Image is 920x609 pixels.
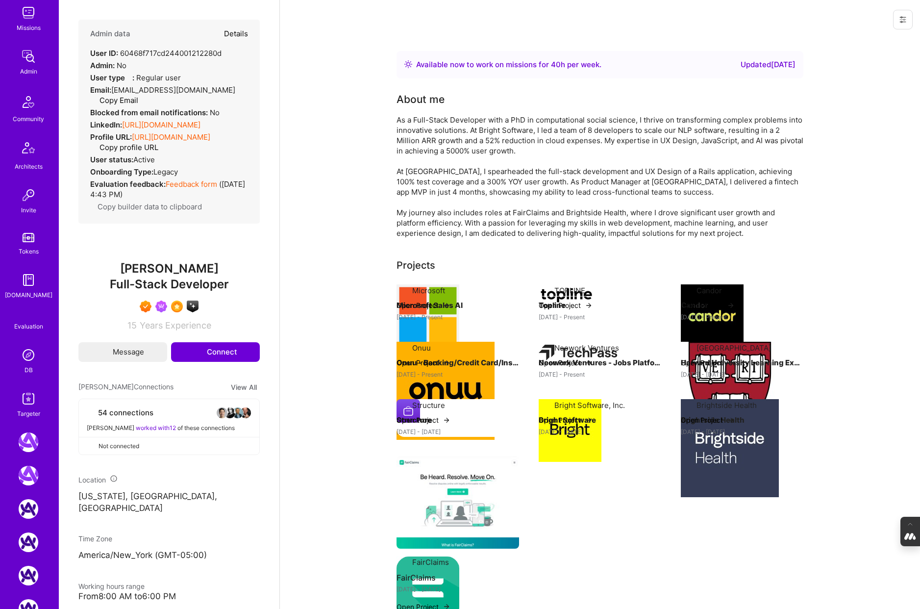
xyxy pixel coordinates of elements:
[681,342,779,440] img: Company logo
[87,409,94,416] i: icon Collaborator
[19,432,38,452] img: A.Team: Leading A.Team's Marketing & DemandGen
[13,114,44,124] div: Community
[166,179,217,189] a: Feedback form
[92,142,158,152] button: Copy profile URL
[90,60,126,71] div: No
[90,29,130,38] h4: Admin data
[539,312,661,322] div: [DATE] - Present
[78,550,260,561] p: America/New_York (GMT-05:00 )
[15,161,43,172] div: Architects
[19,47,38,66] img: admin teamwork
[90,155,133,164] strong: User status:
[397,369,519,380] div: [DATE] - Present
[140,301,151,312] img: Exceptional A.Teamer
[90,61,115,70] strong: Admin:
[397,342,495,440] img: Company logo
[696,285,722,296] div: Candor
[727,416,735,424] img: arrow-right
[412,557,449,567] div: FairClaims
[19,246,39,256] div: Tokens
[17,408,40,419] div: Targeter
[78,381,174,393] span: [PERSON_NAME] Connections
[539,299,661,312] h4: Topline
[727,302,735,309] img: arrow-right
[412,400,445,410] div: Structure
[696,400,757,410] div: Brightside Health
[224,407,236,419] img: avatar
[90,167,153,177] strong: Onboarding Type:
[21,205,36,215] div: Invite
[90,107,220,118] div: No
[397,584,519,594] div: [DATE] - [DATE]
[681,300,735,310] button: Open Project
[228,381,260,393] button: View All
[224,20,248,48] button: Details
[727,359,735,367] img: arrow-right
[19,466,38,485] img: A.Team: GenAI Practice Framework
[19,499,38,519] img: A.Team: AI Solutions
[5,290,52,300] div: [DOMAIN_NAME]
[14,321,43,331] div: Evaluation
[19,270,38,290] img: guide book
[92,97,99,104] i: icon Copy
[539,356,661,369] h4: Neowork Ventures - Jobs Platform
[16,432,41,452] a: A.Team: Leading A.Team's Marketing & DemandGen
[539,369,661,380] div: [DATE] - Present
[539,399,601,462] img: Company logo
[19,3,38,23] img: teamwork
[101,349,108,355] i: icon Mail
[98,407,153,418] span: 54 connections
[78,591,260,602] div: From 8:00 AM to 6:00 PM
[539,427,661,437] div: [DATE] - [DATE]
[17,138,40,161] img: Architects
[17,23,41,33] div: Missions
[397,399,420,423] img: Company logo
[19,533,38,552] img: A.Team: AI Solutions Partners
[110,277,229,291] span: Full-Stack Developer
[397,299,519,312] h4: Microsoft Sales AI
[397,284,459,347] img: Company logo
[140,320,211,330] span: Years Experience
[539,414,661,427] h4: Bright Software
[155,301,167,312] img: Been on Mission
[240,407,251,419] img: avatar
[90,73,134,82] strong: User type :
[681,312,803,322] div: [DATE] - Present
[90,85,111,95] strong: Email:
[127,320,137,330] span: 15
[397,571,519,584] h4: FairClaims
[90,108,210,117] strong: Blocked from email notifications:
[404,60,412,68] img: Availability
[78,342,167,362] button: Message
[397,258,435,273] div: Projects
[681,427,803,437] div: [DATE] - [DATE]
[132,132,210,142] a: [URL][DOMAIN_NAME]
[397,312,519,322] div: [DATE] - Present
[397,427,519,437] div: [DATE] - [DATE]
[153,167,178,177] span: legacy
[696,343,771,353] div: [GEOGRAPHIC_DATA]
[87,423,251,433] div: [PERSON_NAME] of these connections
[133,155,155,164] span: Active
[681,414,803,427] h4: Brightside Health
[443,416,450,424] img: arrow-right
[136,424,176,431] span: worked with 12
[90,120,122,129] strong: LinkedIn:
[87,442,95,450] i: icon CloseGray
[92,144,99,152] i: icon Copy
[681,356,803,369] h4: Harvard University Learning Experience Platform
[681,399,779,497] img: Company logo
[171,301,183,312] img: SelectionTeam
[585,302,593,309] img: arrow-right
[78,399,260,455] button: 54 connectionsavataravataravataravatar[PERSON_NAME] worked with12 of these connectionsNot connected
[90,132,132,142] strong: Profile URL:
[539,342,618,363] img: Company logo
[216,407,228,419] img: avatar
[397,115,803,238] div: As a Full-Stack Developer with a PhD in computational social science, I thrive on transforming co...
[412,343,431,353] div: Onuu
[16,466,41,485] a: A.Team: GenAI Practice Framework
[539,300,593,310] button: Open Project
[397,457,519,549] img: FairClaims
[187,301,199,312] img: A.I. guild
[17,90,40,114] img: Community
